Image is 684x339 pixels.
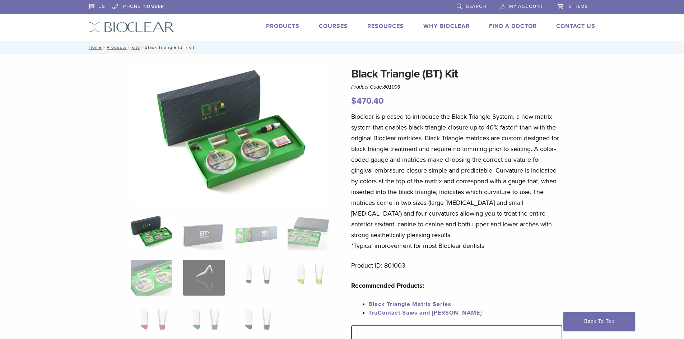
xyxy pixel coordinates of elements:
[236,215,277,250] img: Black Triangle (BT) Kit - Image 3
[351,65,562,83] h1: Black Triangle (BT) Kit
[266,23,299,30] a: Products
[423,23,470,30] a: Why Bioclear
[131,65,329,205] img: Intro Black Triangle Kit-6 - Copy
[351,260,562,271] p: Product ID: 801003
[127,46,131,49] span: /
[368,301,451,308] a: Black Triangle Matrix Series
[89,22,174,32] img: Bioclear
[131,215,172,250] img: Intro-Black-Triangle-Kit-6-Copy-e1548792917662-324x324.jpg
[288,215,329,250] img: Black Triangle (BT) Kit - Image 4
[351,96,384,106] bdi: 470.40
[107,45,127,50] a: Products
[131,260,172,296] img: Black Triangle (BT) Kit - Image 5
[368,309,482,316] a: TruContact Saws and [PERSON_NAME]
[102,46,107,49] span: /
[319,23,348,30] a: Courses
[288,260,329,296] img: Black Triangle (BT) Kit - Image 8
[509,4,543,9] span: My Account
[183,215,224,250] img: Black Triangle (BT) Kit - Image 2
[351,84,400,90] span: Product Code:
[351,111,562,251] p: Bioclear is pleased to introduce the Black Triangle System, a new matrix system that enables blac...
[87,45,102,50] a: Home
[351,282,424,289] strong: Recommended Products:
[84,41,601,54] nav: Black Triangle (BT) Kit
[183,260,224,296] img: Black Triangle (BT) Kit - Image 6
[367,23,404,30] a: Resources
[489,23,537,30] a: Find A Doctor
[569,4,588,9] span: 0 items
[351,96,357,106] span: $
[556,23,595,30] a: Contact Us
[131,45,140,50] a: Kits
[563,312,635,331] a: Back To Top
[140,46,145,49] span: /
[383,84,400,90] span: 801003
[466,4,486,9] span: Search
[236,260,277,296] img: Black Triangle (BT) Kit - Image 7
